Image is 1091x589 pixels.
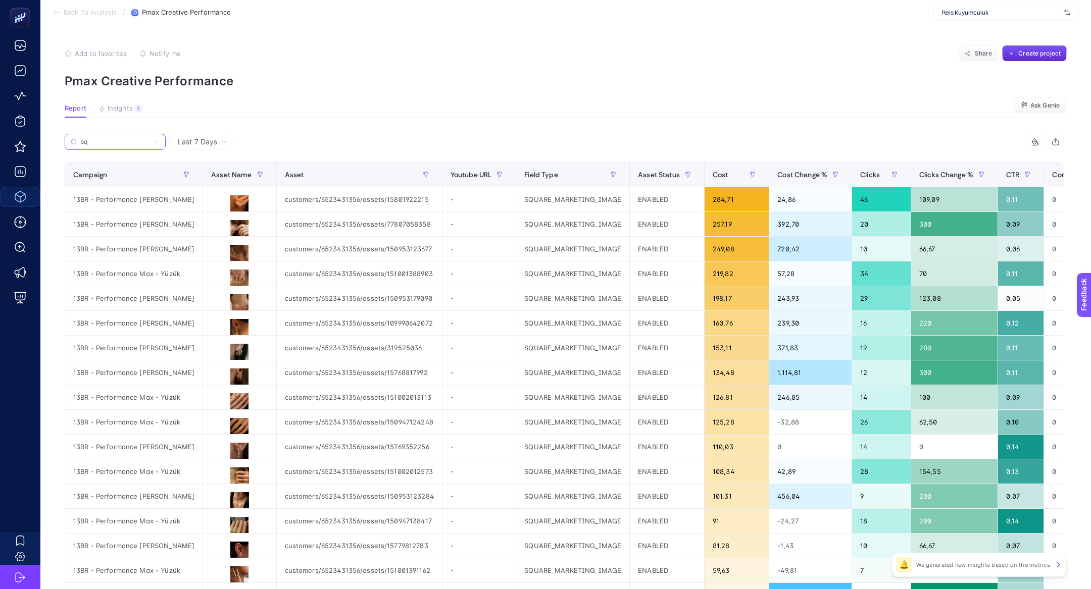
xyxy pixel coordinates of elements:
[705,509,769,533] div: 91
[442,286,516,310] div: -
[911,360,998,385] div: 300
[852,311,911,335] div: 16
[516,533,629,558] div: SQUARE_MARKETING_IMAGE
[277,286,442,310] div: customers/6523431356/assets/150953179090
[998,286,1044,310] div: 0,05
[630,360,704,385] div: ENABLED
[705,533,769,558] div: 81,28
[65,237,203,261] div: 13BR - Performance [PERSON_NAME]
[998,360,1044,385] div: 0,11
[852,336,911,360] div: 19
[277,336,442,360] div: customers/6523431356/assets/319525036
[285,171,304,179] span: Asset
[516,286,629,310] div: SQUARE_MARKETING_IMAGE
[516,212,629,236] div: SQUARE_MARKETING_IMAGE
[65,261,203,286] div: 13BR - Performance Max - Yüzük
[65,509,203,533] div: 13BR - Performance Max - Yüzük
[705,385,769,409] div: 126,81
[705,311,769,335] div: 160,76
[998,311,1044,335] div: 0,12
[75,49,127,58] span: Add to favorites
[630,212,704,236] div: ENABLED
[65,558,203,582] div: 13BR - Performance Max - Yüzük
[705,286,769,310] div: 198,17
[705,360,769,385] div: 134,48
[277,533,442,558] div: customers/6523431356/assets/15779812783
[769,459,852,484] div: 42,89
[277,311,442,335] div: customers/6523431356/assets/109990642072
[852,237,911,261] div: 10
[442,360,516,385] div: -
[442,410,516,434] div: -
[630,509,704,533] div: ENABLED
[769,385,852,409] div: 246,85
[516,484,629,508] div: SQUARE_MARKETING_IMAGE
[630,484,704,508] div: ENABLED
[896,557,912,573] div: 🔔
[998,336,1044,360] div: 0,11
[442,533,516,558] div: -
[911,509,998,533] div: 200
[919,171,973,179] span: Clicks Change %
[630,237,704,261] div: ENABLED
[1006,171,1019,179] span: CTR
[705,435,769,459] div: 110,03
[911,435,998,459] div: 0
[277,410,442,434] div: customers/6523431356/assets/150947124248
[769,484,852,508] div: 456,04
[998,484,1044,508] div: 0,07
[911,187,998,211] div: 109,09
[1018,49,1061,58] span: Create project
[277,360,442,385] div: customers/6523431356/assets/15768817992
[1064,8,1070,18] img: svg%3e
[769,360,852,385] div: 1.114,81
[705,187,769,211] div: 284,71
[959,45,998,62] button: Share
[852,385,911,409] div: 14
[911,286,998,310] div: 123,08
[998,410,1044,434] div: 0,10
[911,533,998,558] div: 66,67
[860,171,880,179] span: Clicks
[852,360,911,385] div: 12
[65,74,1067,88] p: Pmax Creative Performance
[630,558,704,582] div: ENABLED
[911,212,998,236] div: 300
[630,385,704,409] div: ENABLED
[65,484,203,508] div: 13BR - Performance [PERSON_NAME]
[852,435,911,459] div: 14
[65,385,203,409] div: 13BR - Performance Max - Yüzük
[911,410,998,434] div: 62,50
[998,385,1044,409] div: 0,09
[516,435,629,459] div: SQUARE_MARKETING_IMAGE
[516,360,629,385] div: SQUARE_MARKETING_IMAGE
[516,187,629,211] div: SQUARE_MARKETING_IMAGE
[852,484,911,508] div: 9
[6,3,38,11] span: Feedback
[705,459,769,484] div: 108,34
[65,187,203,211] div: 13BR - Performance [PERSON_NAME]
[277,187,442,211] div: customers/6523431356/assets/15801922215
[516,237,629,261] div: SQUARE_MARKETING_IMAGE
[852,212,911,236] div: 20
[975,49,993,58] span: Share
[277,558,442,582] div: customers/6523431356/assets/151001391162
[442,484,516,508] div: -
[630,533,704,558] div: ENABLED
[630,286,704,310] div: ENABLED
[705,410,769,434] div: 125,28
[705,237,769,261] div: 249,08
[211,171,252,179] span: Asset Name
[139,49,181,58] button: Notify me
[705,558,769,582] div: 59,63
[65,410,203,434] div: 13BR - Performance Max - Yüzük
[442,311,516,335] div: -
[911,311,998,335] div: 220
[1030,101,1060,110] span: Ask Genie
[65,533,203,558] div: 13BR - Performance [PERSON_NAME]
[998,261,1044,286] div: 0,11
[852,286,911,310] div: 29
[852,533,911,558] div: 10
[277,385,442,409] div: customers/6523431356/assets/151002013113
[916,561,1050,569] p: We generated new insights based on the metrics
